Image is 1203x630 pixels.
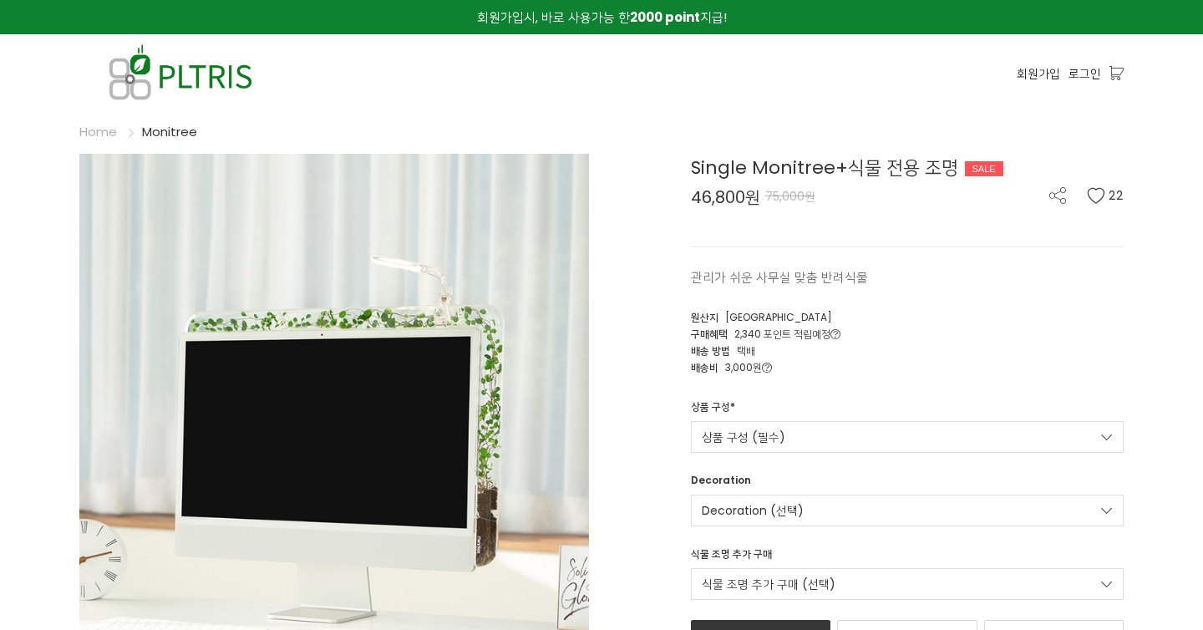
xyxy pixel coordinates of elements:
span: 배송비 [691,360,718,374]
span: 75,000원 [765,188,815,205]
div: Single Monitree+식물 전용 조명 [691,154,1124,181]
span: 구매혜택 [691,327,728,341]
a: 로그인 [1068,64,1101,83]
a: 상품 구성 (필수) [691,421,1124,453]
a: Decoration (선택) [691,495,1124,526]
div: Decoration [691,473,751,495]
div: 식물 조명 추가 구매 [691,546,772,568]
span: 회원가입시, 바로 사용가능 한 지급! [477,8,727,26]
span: 택배 [737,343,755,358]
a: 식물 조명 추가 구매 (선택) [691,568,1124,600]
span: 3,000원 [725,360,772,374]
a: Home [79,123,117,140]
a: 회원가입 [1017,64,1060,83]
button: 22 [1087,187,1124,204]
span: 22 [1109,187,1124,204]
p: 관리가 쉬운 사무실 맞춤 반려식물 [691,267,1124,287]
span: [GEOGRAPHIC_DATA] [725,310,832,324]
div: SALE [965,161,1003,176]
span: 46,800원 [691,189,760,206]
div: 상품 구성 [691,399,735,421]
span: 원산지 [691,310,718,324]
span: 배송 방법 [691,343,730,358]
strong: 2000 point [630,8,700,26]
span: 2,340 포인트 적립예정 [734,327,840,341]
a: Monitree [142,123,197,140]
